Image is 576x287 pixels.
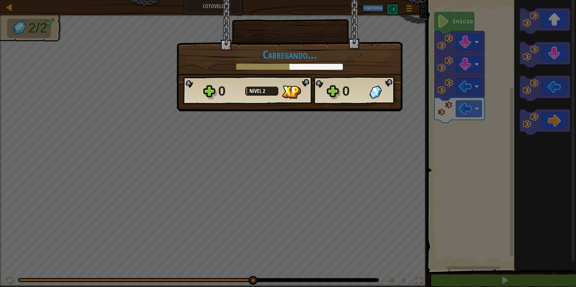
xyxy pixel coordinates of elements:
[249,87,263,95] span: Nível
[369,85,382,99] img: Gemas Ganhas
[263,87,265,95] span: 2
[183,48,396,61] h1: Carregando...
[342,82,366,101] div: 0
[218,82,242,101] div: 0
[282,85,301,99] img: XP Ganho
